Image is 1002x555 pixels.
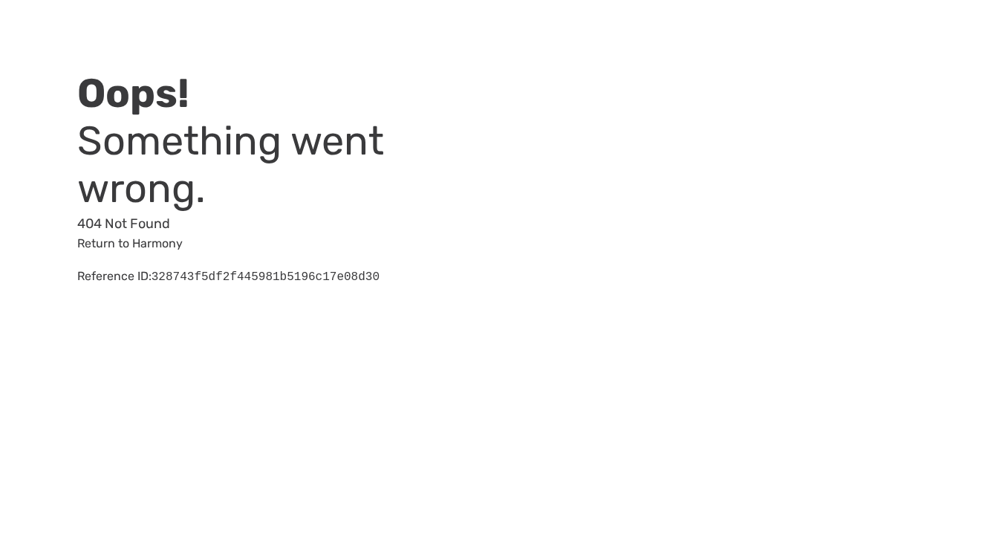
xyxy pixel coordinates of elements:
[77,70,463,117] h2: Oops!
[77,267,463,286] div: Reference ID:
[77,212,463,235] p: 404 Not Found
[77,117,463,212] h3: Something went wrong.
[152,270,380,284] pre: 328743f5df2f445981b5196c17e08d30
[77,236,183,250] a: Return to Harmony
